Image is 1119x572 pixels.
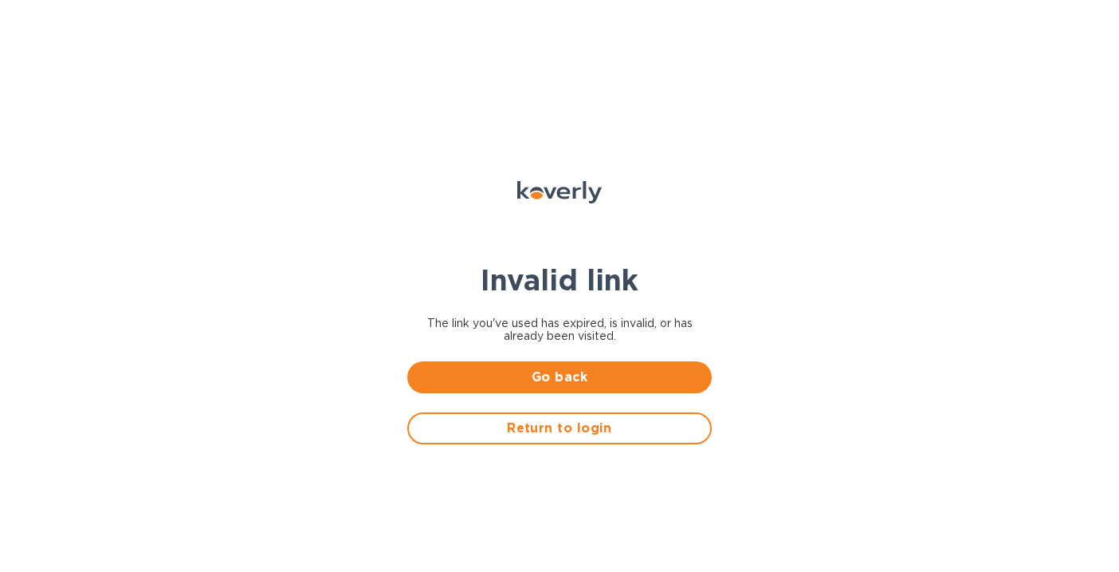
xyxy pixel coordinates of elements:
span: Return to login [422,419,697,438]
span: The link you've used has expired, is invalid, or has already been visited. [407,317,712,342]
img: Koverly [517,181,602,203]
b: Invalid link [481,262,638,298]
span: Go back [420,368,699,387]
button: Go back [407,361,712,393]
button: Return to login [407,412,712,444]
